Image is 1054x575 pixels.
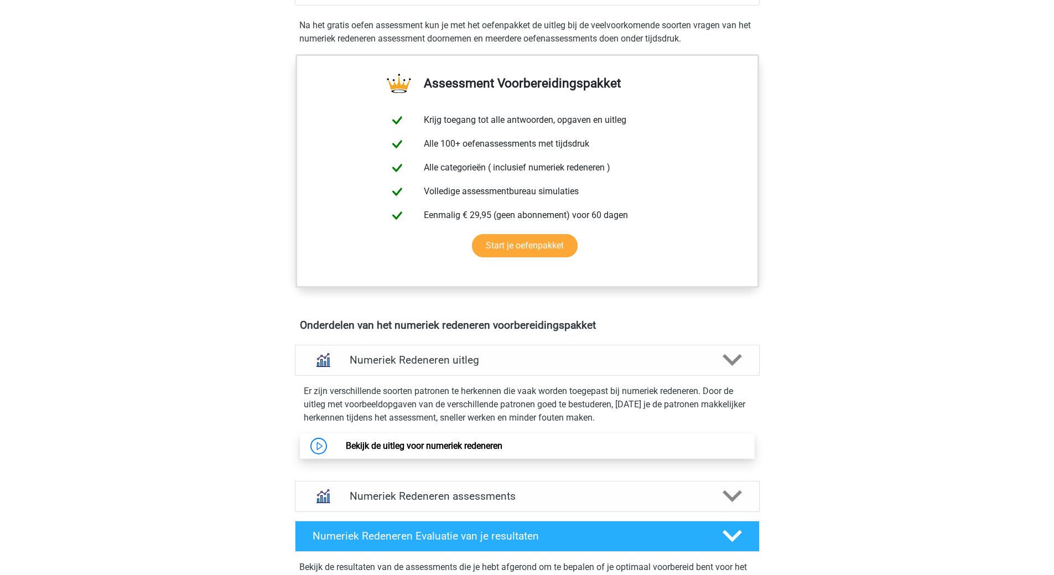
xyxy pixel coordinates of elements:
[290,521,764,552] a: Numeriek Redeneren Evaluatie van je resultaten
[300,319,755,331] h4: Onderdelen van het numeriek redeneren voorbereidingspakket
[290,481,764,512] a: assessments Numeriek Redeneren assessments
[313,530,705,542] h4: Numeriek Redeneren Evaluatie van je resultaten
[472,234,578,257] a: Start je oefenpakket
[304,385,751,424] p: Er zijn verschillende soorten patronen te herkennen die vaak worden toegepast bij numeriek redene...
[295,19,760,45] div: Na het gratis oefen assessment kun je met het oefenpakket de uitleg bij de veelvoorkomende soorte...
[309,346,337,374] img: numeriek redeneren uitleg
[350,354,705,366] h4: Numeriek Redeneren uitleg
[350,490,705,503] h4: Numeriek Redeneren assessments
[346,441,502,451] a: Bekijk de uitleg voor numeriek redeneren
[290,345,764,376] a: uitleg Numeriek Redeneren uitleg
[309,482,337,510] img: numeriek redeneren assessments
